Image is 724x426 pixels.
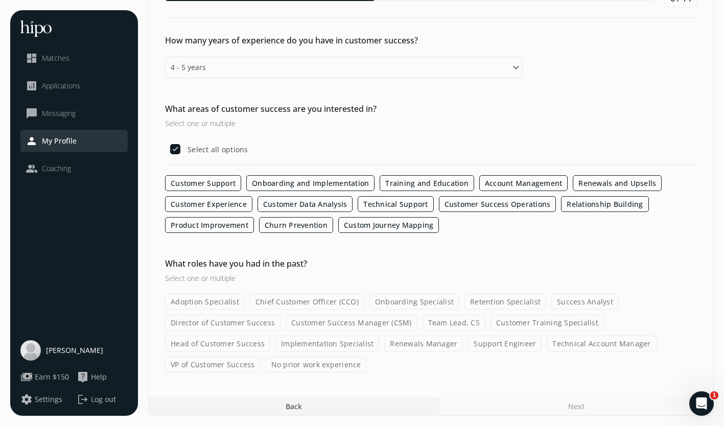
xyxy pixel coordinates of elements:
a: analyticsApplications [26,80,123,92]
span: chat_bubble_outline [26,107,38,120]
label: Adoption Specialist [165,294,245,310]
span: [PERSON_NAME] [46,345,103,356]
label: Relationship Building [561,196,648,212]
span: Log out [91,394,116,405]
label: Customer Training Specialist [491,315,604,330]
label: Chief Customer Officer (CCO) [250,294,364,310]
label: Select all options [185,144,248,155]
label: Customer Support [165,175,241,191]
img: user-photo [20,340,41,361]
span: people [26,162,38,175]
a: paymentsEarn $150 [20,371,72,383]
label: Customer Experience [165,196,252,212]
h2: What areas of customer success are you interested in? [165,103,523,115]
span: payments [20,371,33,383]
h2: How many years of experience do you have in customer success? [165,34,523,46]
a: live_helpHelp [77,371,128,383]
span: dashboard [26,52,38,64]
button: paymentsEarn $150 [20,371,69,383]
span: 1 [710,391,718,399]
iframe: Intercom live chat [689,391,714,416]
label: Account Management [479,175,568,191]
label: Success Analyst [551,294,619,310]
label: Team Lead, CS [423,315,485,330]
button: live_helpHelp [77,371,107,383]
label: Customer Success Operations [439,196,556,212]
span: Messaging [42,108,76,119]
label: VP of Customer Success [165,357,261,372]
img: hh-logo-white [20,20,52,37]
a: peopleCoaching [26,162,123,175]
label: Custom Journey Mapping [338,217,439,233]
a: dashboardMatches [26,52,123,64]
span: person [26,135,38,147]
span: Back [286,401,302,412]
label: No prior work experience [266,357,367,372]
label: Director of Customer Success [165,315,281,330]
span: settings [20,393,33,406]
span: Help [91,372,107,382]
button: settingsSettings [20,393,62,406]
label: Training and Education [380,175,474,191]
h3: Select one or multiple [165,273,523,283]
label: Product Improvement [165,217,254,233]
span: live_help [77,371,89,383]
label: Implementation Specialist [275,336,379,351]
h3: Select one or multiple [165,118,523,129]
label: Churn Prevention [259,217,333,233]
label: Technical Account Manager [547,336,656,351]
span: logout [77,393,89,406]
label: Head of Customer Success [165,336,270,351]
span: My Profile [42,136,77,146]
span: Matches [42,53,69,63]
label: Onboarding and Implementation [246,175,375,191]
label: Technical Support [358,196,433,212]
span: Settings [35,394,62,405]
span: Applications [42,81,80,91]
label: Customer Success Manager (CSM) [286,315,417,330]
label: Retention Specialist [464,294,546,310]
label: Support Engineer [468,336,542,351]
span: analytics [26,80,38,92]
a: settingsSettings [20,393,72,406]
label: Customer Data Analysis [258,196,353,212]
span: Earn $150 [35,372,69,382]
a: chat_bubble_outlineMessaging [26,107,123,120]
label: Renewals Manager [384,336,463,351]
label: Onboarding Specialist [369,294,459,310]
span: Coaching [42,163,71,174]
button: logoutLog out [77,393,128,406]
label: Renewals and Upsells [573,175,662,191]
h2: What roles have you had in the past? [165,257,523,270]
a: personMy Profile [26,135,123,147]
button: Back [149,397,439,415]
